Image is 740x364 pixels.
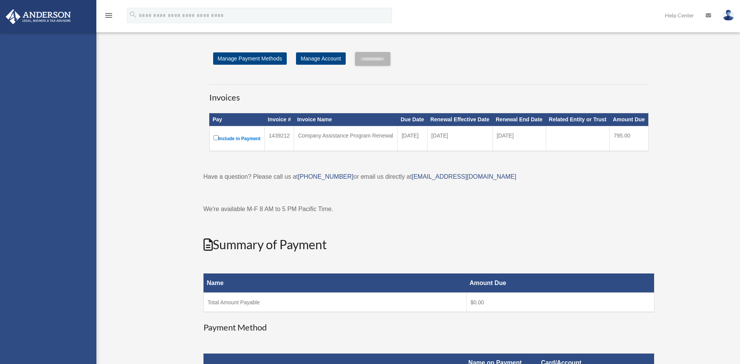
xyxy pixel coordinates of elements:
td: [DATE] [397,126,427,151]
input: Include in Payment [214,135,219,140]
i: menu [104,11,113,20]
td: 795.00 [610,126,648,151]
th: Amount Due [466,273,654,293]
td: [DATE] [427,126,493,151]
th: Related Entity or Trust [546,113,610,126]
th: Amount Due [610,113,648,126]
a: [PHONE_NUMBER] [298,173,353,180]
th: Name [203,273,466,293]
td: [DATE] [493,126,546,151]
th: Invoice Name [294,113,398,126]
h2: Summary of Payment [203,236,654,253]
td: $0.00 [466,293,654,312]
img: User Pic [723,10,734,21]
a: Manage Account [296,52,345,65]
a: [EMAIL_ADDRESS][DOMAIN_NAME] [412,173,516,180]
td: Total Amount Payable [203,293,466,312]
th: Renewal End Date [493,113,546,126]
th: Invoice # [265,113,294,126]
a: Manage Payment Methods [213,52,287,65]
p: We're available M-F 8 AM to 5 PM Pacific Time. [203,204,654,215]
td: 1439212 [265,126,294,151]
i: search [129,10,137,19]
th: Renewal Effective Date [427,113,493,126]
img: Anderson Advisors Platinum Portal [3,9,73,24]
a: menu [104,13,113,20]
th: Due Date [397,113,427,126]
p: Have a question? Please call us at or email us directly at [203,171,654,182]
h3: Payment Method [203,322,654,334]
label: Include in Payment [214,134,261,143]
div: Company Assistance Program Renewal [298,130,394,141]
h3: Invoices [209,84,649,104]
th: Pay [209,113,265,126]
